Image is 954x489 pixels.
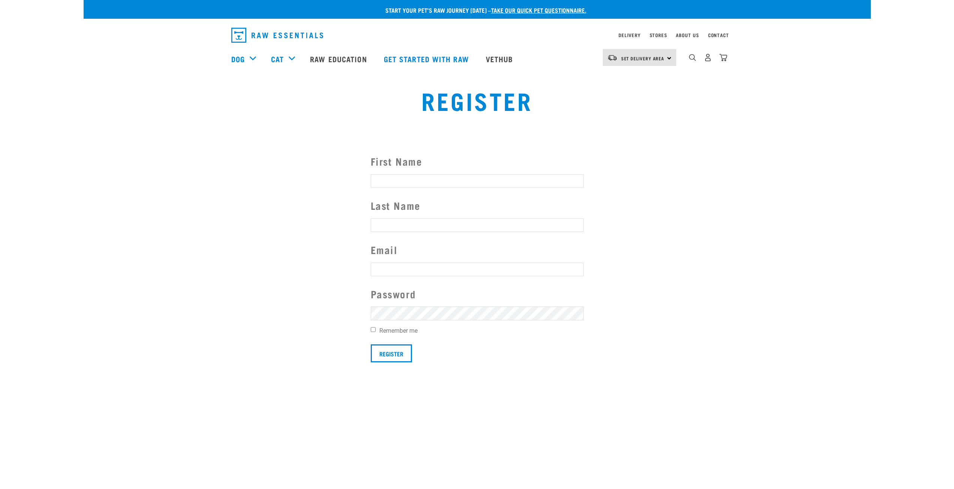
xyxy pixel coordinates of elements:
nav: dropdown navigation [225,25,729,46]
label: Password [371,286,584,302]
a: About Us [676,34,699,36]
img: van-moving.png [607,54,617,61]
a: Stores [650,34,667,36]
a: take our quick pet questionnaire. [491,8,586,12]
a: Dog [231,53,245,64]
h1: Register [231,87,723,114]
label: Last Name [371,198,584,213]
img: home-icon-1@2x.png [689,54,696,61]
a: Get started with Raw [376,44,478,74]
p: Start your pet’s raw journey [DATE] – [89,6,876,15]
img: user.png [704,54,712,61]
a: Vethub [478,44,523,74]
label: Email [371,242,584,257]
a: Delivery [619,34,640,36]
img: Raw Essentials Logo [231,28,323,43]
nav: dropdown navigation [84,44,871,74]
a: Cat [271,53,284,64]
img: home-icon@2x.png [719,54,727,61]
input: Register [371,344,412,362]
label: First Name [371,154,584,169]
a: Contact [708,34,729,36]
input: Remember me [371,327,376,332]
span: Set Delivery Area [621,57,665,60]
label: Remember me [371,326,584,335]
a: Raw Education [303,44,376,74]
